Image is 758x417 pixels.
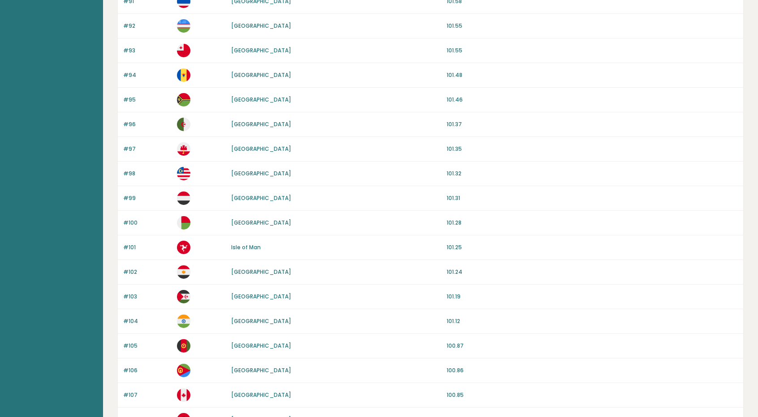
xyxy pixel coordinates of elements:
img: dz.svg [177,118,190,131]
p: 101.37 [447,120,738,128]
a: [GEOGRAPHIC_DATA] [231,120,291,128]
a: [GEOGRAPHIC_DATA] [231,22,291,30]
p: 101.35 [447,145,738,153]
img: my.svg [177,167,190,180]
p: #97 [123,145,172,153]
a: [GEOGRAPHIC_DATA] [231,391,291,399]
img: uz.svg [177,19,190,33]
p: #98 [123,170,172,178]
p: #102 [123,268,172,276]
p: 101.46 [447,96,738,104]
img: ye.svg [177,191,190,205]
img: ca.svg [177,388,190,402]
a: [GEOGRAPHIC_DATA] [231,366,291,374]
img: vu.svg [177,93,190,106]
p: #106 [123,366,172,374]
p: #92 [123,22,172,30]
a: [GEOGRAPHIC_DATA] [231,47,291,54]
img: eg.svg [177,265,190,279]
p: #101 [123,243,172,251]
p: 101.19 [447,293,738,301]
p: #95 [123,96,172,104]
p: 100.85 [447,391,738,399]
p: #104 [123,317,172,325]
p: 101.55 [447,22,738,30]
a: [GEOGRAPHIC_DATA] [231,317,291,325]
p: #107 [123,391,172,399]
p: 101.28 [447,219,738,227]
a: [GEOGRAPHIC_DATA] [231,219,291,226]
img: gi.svg [177,142,190,156]
a: [GEOGRAPHIC_DATA] [231,342,291,349]
p: #94 [123,71,172,79]
a: [GEOGRAPHIC_DATA] [231,170,291,177]
p: #103 [123,293,172,301]
p: 100.86 [447,366,738,374]
p: 101.55 [447,47,738,55]
p: 101.25 [447,243,738,251]
img: er.svg [177,364,190,377]
img: in.svg [177,315,190,328]
a: [GEOGRAPHIC_DATA] [231,71,291,79]
img: mg.svg [177,216,190,230]
p: 101.12 [447,317,738,325]
p: 101.48 [447,71,738,79]
p: #99 [123,194,172,202]
a: [GEOGRAPHIC_DATA] [231,194,291,202]
a: [GEOGRAPHIC_DATA] [231,268,291,276]
a: [GEOGRAPHIC_DATA] [231,96,291,103]
p: 100.87 [447,342,738,350]
p: 101.32 [447,170,738,178]
img: im.svg [177,241,190,254]
img: eh.svg [177,290,190,303]
a: Isle of Man [231,243,261,251]
p: 101.31 [447,194,738,202]
a: [GEOGRAPHIC_DATA] [231,145,291,153]
img: md.svg [177,68,190,82]
p: #105 [123,342,172,350]
img: to.svg [177,44,190,57]
p: 101.24 [447,268,738,276]
img: af.svg [177,339,190,353]
p: #96 [123,120,172,128]
a: [GEOGRAPHIC_DATA] [231,293,291,300]
p: #100 [123,219,172,227]
p: #93 [123,47,172,55]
